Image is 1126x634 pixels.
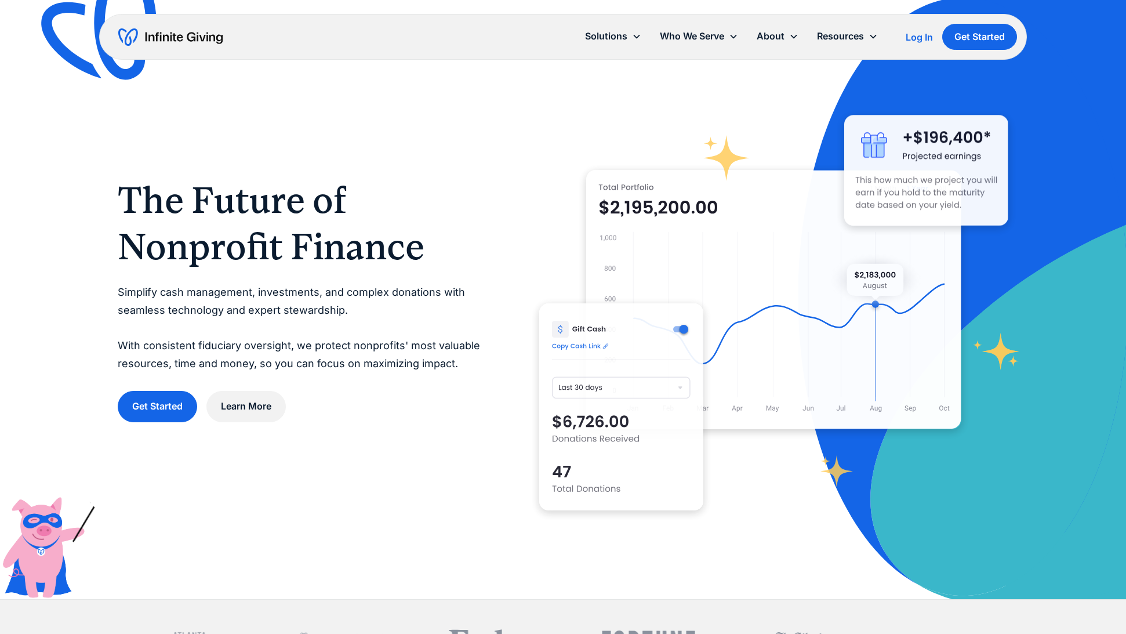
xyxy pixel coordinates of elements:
[118,28,223,46] a: home
[906,30,933,44] a: Log In
[906,32,933,42] div: Log In
[118,284,493,372] p: Simplify cash management, investments, and complex donations with seamless technology and expert ...
[747,24,808,49] div: About
[973,333,1020,369] img: fundraising star
[817,28,864,44] div: Resources
[808,24,887,49] div: Resources
[757,28,784,44] div: About
[586,170,961,429] img: nonprofit donation platform
[651,24,747,49] div: Who We Serve
[118,177,493,270] h1: The Future of Nonprofit Finance
[118,391,197,422] a: Get Started
[539,303,703,510] img: donation software for nonprofits
[942,24,1017,50] a: Get Started
[576,24,651,49] div: Solutions
[206,391,286,422] a: Learn More
[585,28,627,44] div: Solutions
[660,28,724,44] div: Who We Serve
